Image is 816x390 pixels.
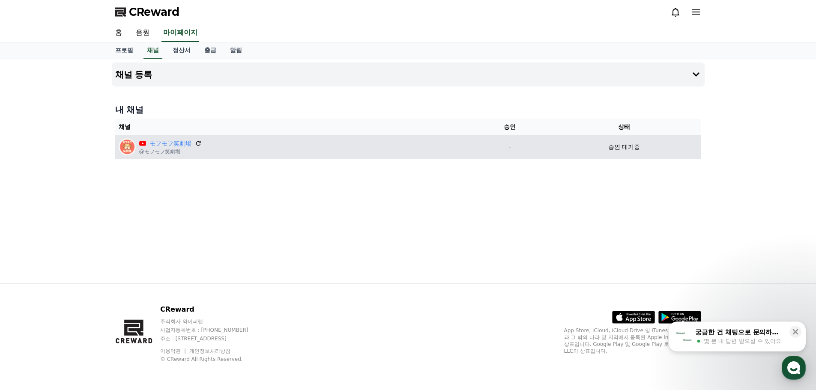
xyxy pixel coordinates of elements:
[3,271,57,293] a: 홈
[112,63,705,86] button: 채널 등록
[115,104,701,116] h4: 내 채널
[57,271,111,293] a: 대화
[108,42,140,59] a: 프로필
[115,119,472,135] th: 채널
[160,335,265,342] p: 주소 : [STREET_ADDRESS]
[608,143,640,152] p: 승인 대기중
[197,42,223,59] a: 출금
[108,24,129,42] a: 홈
[115,70,152,79] h4: 채널 등록
[129,5,179,19] span: CReward
[111,271,164,293] a: 설정
[149,139,191,148] a: モフモフ笑劇場
[115,5,179,19] a: CReward
[27,284,32,291] span: 홈
[160,327,265,333] p: 사업자등록번호 : [PHONE_NUMBER]
[476,143,544,152] p: -
[161,24,199,42] a: 마이페이지
[472,119,547,135] th: 승인
[78,285,89,292] span: 대화
[547,119,701,135] th: 상태
[139,148,202,155] p: @モフモフ笑劇場
[166,42,197,59] a: 정산서
[132,284,143,291] span: 설정
[160,356,265,363] p: © CReward All Rights Reserved.
[223,42,249,59] a: 알림
[189,348,230,354] a: 개인정보처리방침
[160,318,265,325] p: 주식회사 와이피랩
[143,42,162,59] a: 채널
[564,327,701,354] p: App Store, iCloud, iCloud Drive 및 iTunes Store는 미국과 그 밖의 나라 및 지역에서 등록된 Apple Inc.의 서비스 상표입니다. Goo...
[129,24,156,42] a: 음원
[160,304,265,315] p: CReward
[119,138,136,155] img: モフモフ笑劇場
[160,348,187,354] a: 이용약관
